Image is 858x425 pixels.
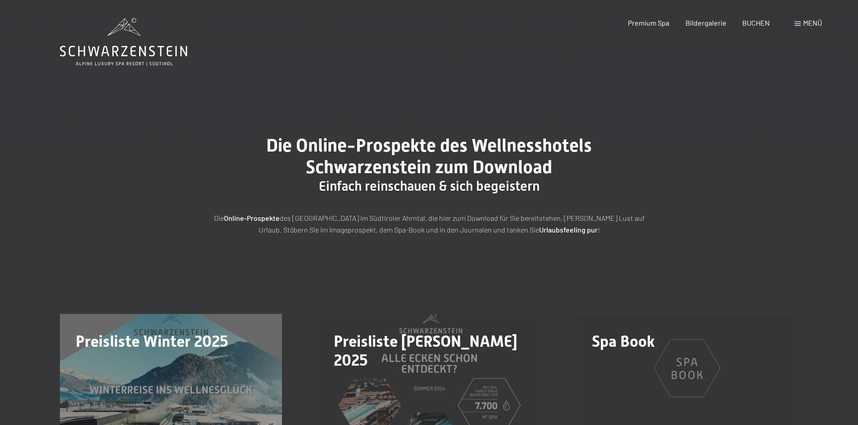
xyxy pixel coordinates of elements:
[539,225,598,234] strong: Urlaubsfeeling pur
[204,212,654,235] p: Die des [GEOGRAPHIC_DATA] im Südtiroler Ahrntal, die hier zum Download für Sie bereitstehen, [PER...
[266,135,592,178] span: Die Online-Prospekte des Wellnesshotels Schwarzenstein zum Download
[224,214,280,222] strong: Online-Prospekte
[592,332,655,350] span: Spa Book
[76,332,228,350] span: Preisliste Winter 2025
[803,18,822,27] span: Menü
[742,18,770,27] a: BUCHEN
[334,332,518,369] span: Preisliste [PERSON_NAME] 2025
[628,18,669,27] a: Premium Spa
[685,18,726,27] a: Bildergalerie
[319,178,540,194] span: Einfach reinschauen & sich begeistern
